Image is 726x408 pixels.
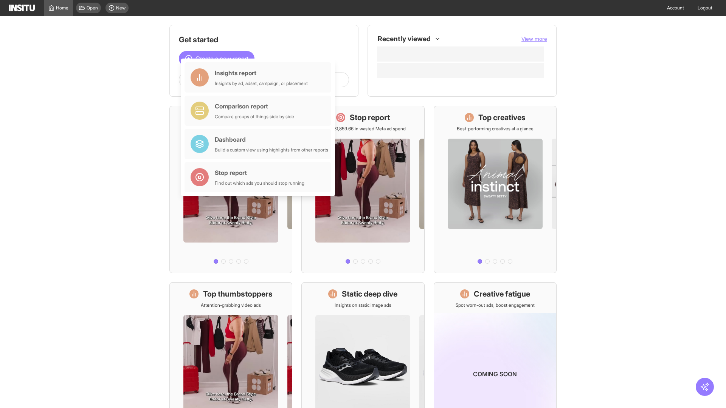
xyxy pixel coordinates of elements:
[320,126,406,132] p: Save £31,859.66 in wasted Meta ad spend
[521,35,547,43] button: View more
[169,106,292,273] a: What's live nowSee all active ads instantly
[179,34,349,45] h1: Get started
[56,5,68,11] span: Home
[215,180,304,186] div: Find out which ads you should stop running
[203,289,273,299] h1: Top thumbstoppers
[201,302,261,308] p: Attention-grabbing video ads
[215,135,328,144] div: Dashboard
[342,289,397,299] h1: Static deep dive
[9,5,35,11] img: Logo
[521,36,547,42] span: View more
[215,68,308,77] div: Insights report
[195,54,248,63] span: Create a new report
[335,302,391,308] p: Insights on static image ads
[215,147,328,153] div: Build a custom view using highlights from other reports
[434,106,557,273] a: Top creativesBest-performing creatives at a glance
[215,168,304,177] div: Stop report
[215,102,294,111] div: Comparison report
[215,80,308,87] div: Insights by ad, adset, campaign, or placement
[215,114,294,120] div: Compare groups of things side by side
[179,51,254,66] button: Create a new report
[478,112,526,123] h1: Top creatives
[116,5,126,11] span: New
[87,5,98,11] span: Open
[301,106,424,273] a: Stop reportSave £31,859.66 in wasted Meta ad spend
[457,126,534,132] p: Best-performing creatives at a glance
[350,112,390,123] h1: Stop report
